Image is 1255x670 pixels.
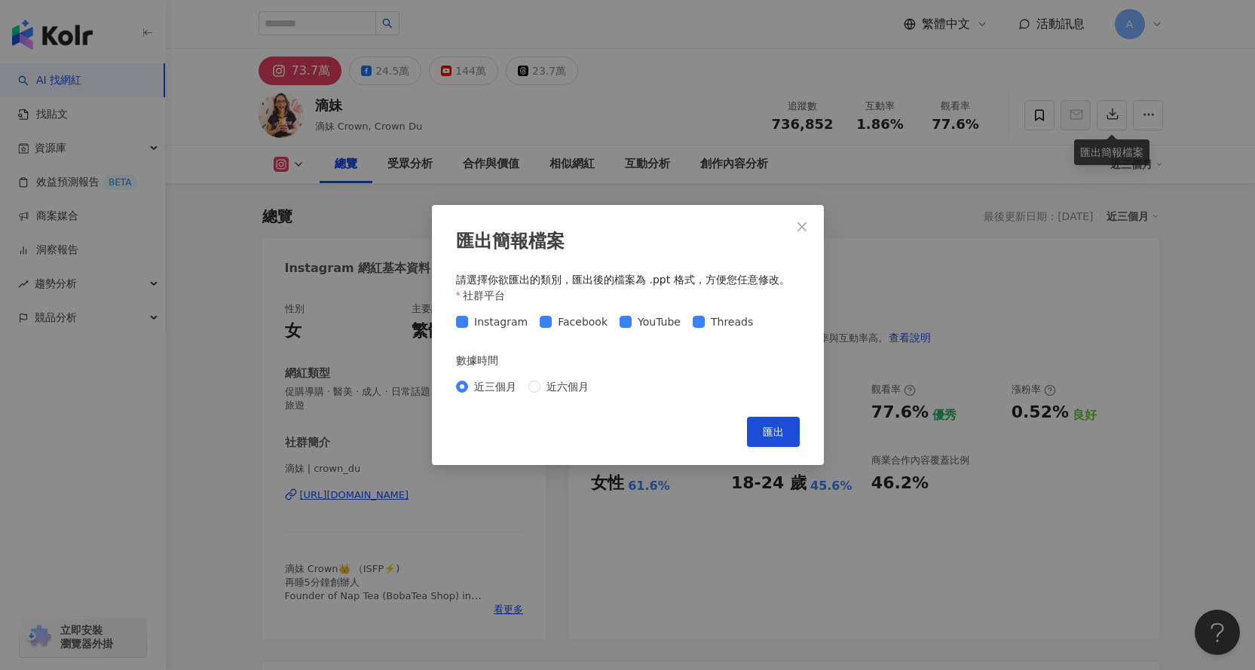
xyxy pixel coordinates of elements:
label: 數據時間 [456,352,509,369]
span: Facebook [552,314,614,330]
button: Close [787,212,817,242]
label: 社群平台 [456,287,516,304]
div: 請選擇你欲匯出的類別，匯出後的檔案為 .ppt 格式，方便您任意修改。 [456,273,800,288]
span: 近六個月 [540,378,595,395]
div: 匯出簡報檔案 [456,229,800,255]
span: YouTube [632,314,687,330]
span: 近三個月 [468,378,522,395]
span: Instagram [468,314,534,330]
span: 匯出 [763,426,784,438]
span: close [796,221,808,233]
span: Threads [704,314,758,330]
button: 匯出 [747,417,800,447]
